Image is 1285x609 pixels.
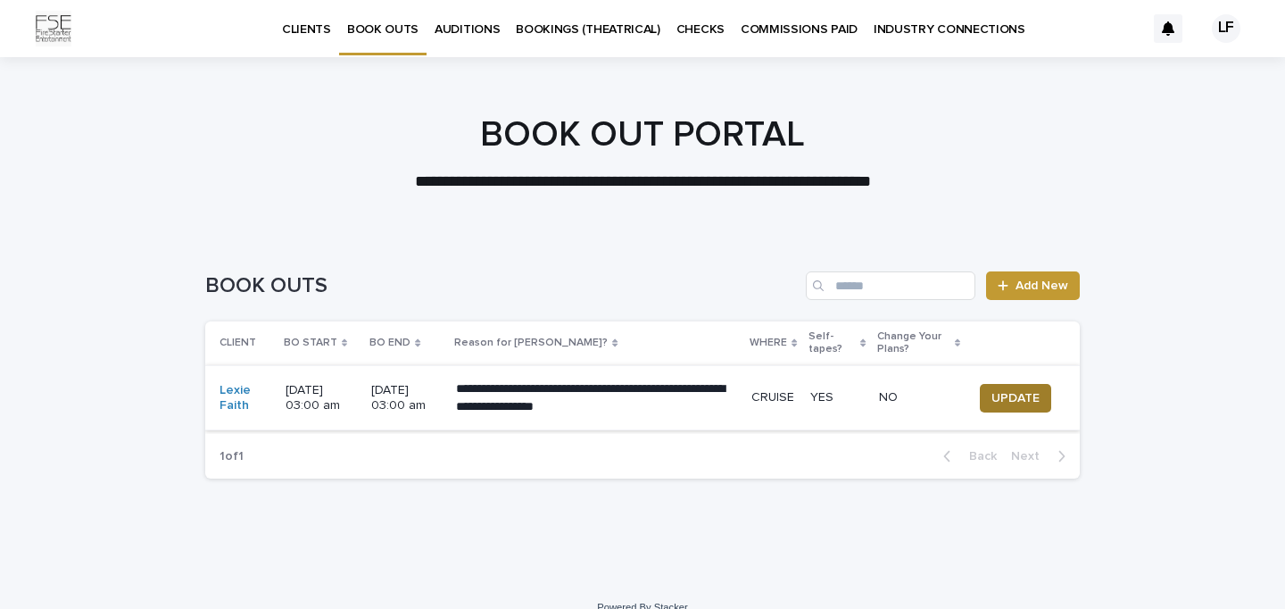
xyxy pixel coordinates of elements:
span: UPDATE [991,389,1040,407]
p: BO START [284,333,337,353]
p: Self-tapes? [808,327,857,360]
h1: BOOK OUT PORTAL [205,113,1080,156]
button: Back [929,448,1004,464]
p: YES [810,390,865,405]
h1: BOOK OUTS [205,273,799,299]
p: Reason for [PERSON_NAME]? [454,333,608,353]
span: Add New [1016,279,1068,292]
p: CLIENT [220,333,256,353]
p: Change Your Plans? [877,327,950,360]
p: 1 of 1 [205,435,258,479]
span: Next [1011,450,1050,463]
p: [DATE] 03:00 am [286,383,358,413]
span: Back [958,450,997,463]
p: NO [879,390,958,405]
img: Km9EesSdRbS9ajqhBzyo [36,11,71,46]
a: Lexie Faith [220,383,271,413]
p: BO END [369,333,410,353]
input: Search [806,271,975,300]
button: Next [1004,448,1080,464]
button: UPDATE [980,384,1051,413]
a: Add New [986,271,1080,300]
div: LF [1212,14,1240,43]
p: [DATE] 03:00 am [371,383,442,413]
p: WHERE [750,333,787,353]
p: CRUISE [751,390,795,405]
